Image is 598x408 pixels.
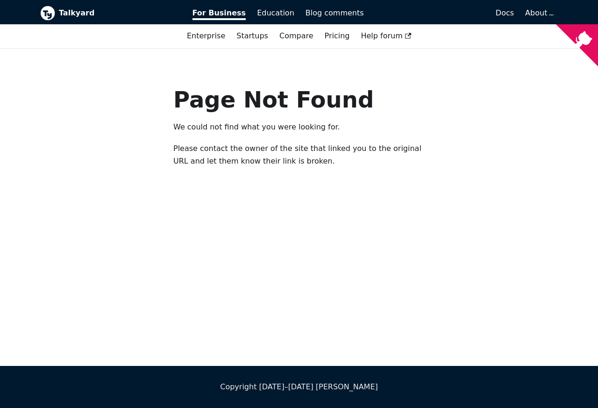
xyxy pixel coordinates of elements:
[370,5,520,21] a: Docs
[40,6,179,21] a: Talkyard logoTalkyard
[300,5,370,21] a: Blog comments
[192,8,246,20] span: For Business
[181,28,231,44] a: Enterprise
[257,8,294,17] span: Education
[279,31,313,40] a: Compare
[231,28,274,44] a: Startups
[187,5,252,21] a: For Business
[40,381,558,393] div: Copyright [DATE]–[DATE] [PERSON_NAME]
[173,86,425,114] h1: Page Not Found
[306,8,364,17] span: Blog comments
[496,8,514,17] span: Docs
[173,143,425,167] p: Please contact the owner of the site that linked you to the original URL and let them know their ...
[361,31,411,40] span: Help forum
[251,5,300,21] a: Education
[355,28,417,44] a: Help forum
[525,8,552,17] a: About
[173,121,425,133] p: We could not find what you were looking for.
[40,6,55,21] img: Talkyard logo
[319,28,356,44] a: Pricing
[59,7,179,19] b: Talkyard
